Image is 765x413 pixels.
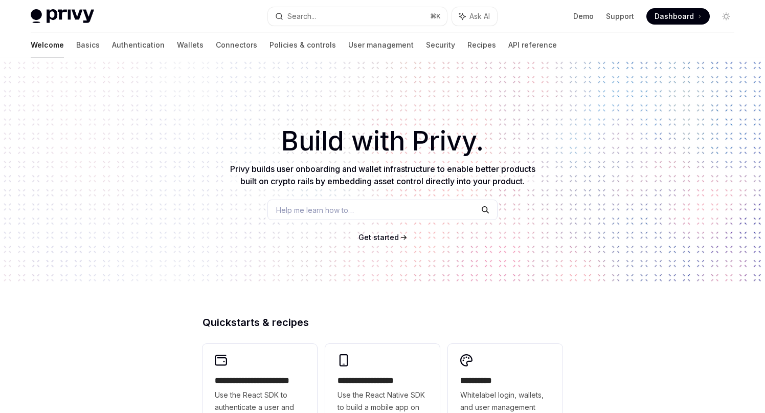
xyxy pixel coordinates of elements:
[202,317,309,328] span: Quickstarts & recipes
[112,33,165,57] a: Authentication
[216,33,257,57] a: Connectors
[430,12,441,20] span: ⌘ K
[452,7,497,26] button: Ask AI
[358,232,399,243] a: Get started
[31,33,64,57] a: Welcome
[573,11,594,21] a: Demo
[281,132,484,150] span: Build with Privy.
[269,33,336,57] a: Policies & controls
[426,33,455,57] a: Security
[508,33,557,57] a: API reference
[76,33,100,57] a: Basics
[348,33,414,57] a: User management
[469,11,490,21] span: Ask AI
[287,10,316,23] div: Search...
[606,11,634,21] a: Support
[177,33,204,57] a: Wallets
[655,11,694,21] span: Dashboard
[276,205,354,215] span: Help me learn how to…
[230,164,535,186] span: Privy builds user onboarding and wallet infrastructure to enable better products built on crypto ...
[718,8,734,25] button: Toggle dark mode
[358,233,399,242] span: Get started
[467,33,496,57] a: Recipes
[268,7,447,26] button: Search...⌘K
[646,8,710,25] a: Dashboard
[31,9,94,24] img: light logo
